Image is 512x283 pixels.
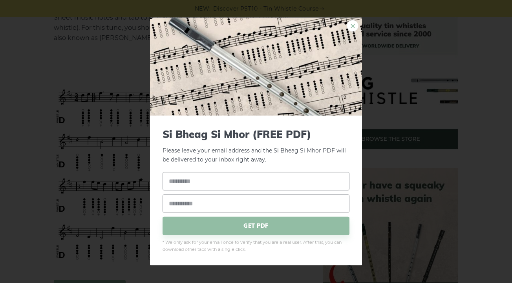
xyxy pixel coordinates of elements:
p: Please leave your email address and the Si­ Bheag Si­ Mhor PDF will be delivered to your inbox ri... [163,128,349,164]
span: * We only ask for your email once to verify that you are a real user. After that, you can downloa... [163,239,349,253]
img: Tin Whistle Tab Preview [150,18,362,116]
span: Si­ Bheag Si­ Mhor (FREE PDF) [163,128,349,140]
a: × [347,20,358,32]
span: GET PDF [163,216,349,235]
